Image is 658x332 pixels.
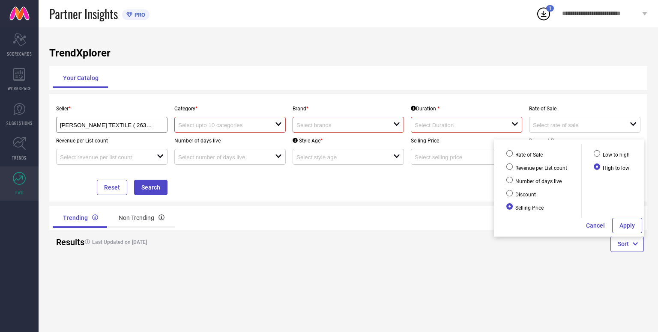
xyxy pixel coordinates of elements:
h2: Results [56,237,74,247]
div: Duration [411,106,440,112]
div: Style Age [293,138,323,144]
span: Low to high [601,152,630,158]
div: Trending [53,207,108,228]
span: 1 [549,6,551,11]
span: SCORECARDS [7,50,32,57]
div: Your Catalog [53,68,109,88]
span: High to low [601,165,629,171]
input: Rate of Sale [506,150,513,157]
p: Category [174,106,286,112]
input: Selling Price [506,203,513,210]
p: Revenue per List count [56,138,167,144]
button: Apply [612,218,642,233]
input: Number of days live [506,177,513,183]
span: PRO [132,12,145,18]
input: High to low [594,163,600,170]
input: Low to high [594,150,600,157]
input: Select number of days live [178,154,265,160]
div: ANJANI TEXTILE ( 26342 ) [60,121,164,129]
input: Select revenue per list count [60,154,147,160]
button: Sort [610,236,644,252]
h1: TrendXplorer [49,47,647,59]
button: Reset [97,180,127,195]
span: Partner Insights [49,5,118,23]
input: Select upto 10 categories [178,122,265,128]
input: Select Duration [415,122,502,128]
span: FWD [15,189,24,196]
input: Select rate of sale [533,122,620,128]
span: SUGGESTIONS [6,120,33,126]
p: Selling Price [411,138,522,144]
p: Rate of Sale [529,106,640,112]
span: Discount [514,192,536,198]
button: Cancel [586,218,605,233]
p: Discount Range [529,138,640,144]
span: Number of days live [514,178,562,184]
span: Revenue per List count [514,165,567,171]
p: Seller [56,106,167,112]
span: Selling Price [514,205,544,211]
input: Select brands [296,122,383,128]
span: Rate of Sale [514,152,543,158]
h4: Last Updated on [DATE] [81,239,317,245]
input: Select style age [296,154,383,160]
p: Number of days live [174,138,286,144]
button: Search [134,180,167,195]
span: TRENDS [12,154,27,161]
input: Revenue per List count [506,163,513,170]
input: Select selling price [415,154,502,160]
div: Non Trending [108,207,175,228]
input: Discount [506,190,513,196]
span: WORKSPACE [8,85,31,92]
div: Open download list [536,6,551,21]
input: Select seller [60,122,153,128]
p: Brand [293,106,404,112]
